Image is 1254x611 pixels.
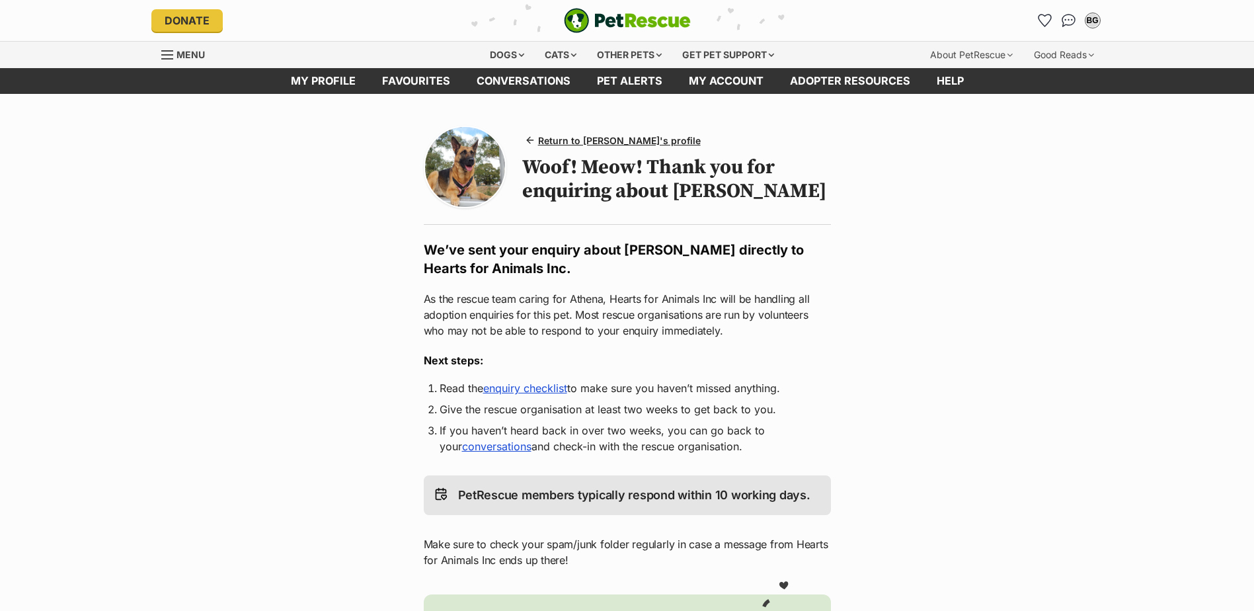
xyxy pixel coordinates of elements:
button: My account [1082,10,1103,31]
li: Read the to make sure you haven’t missed anything. [440,380,815,396]
div: About PetRescue [921,42,1022,68]
img: logo-e224e6f780fb5917bec1dbf3a21bbac754714ae5b6737aabdf751b685950b380.svg [564,8,691,33]
a: Help [923,68,977,94]
a: Conversations [1058,10,1079,31]
a: conversations [463,68,584,94]
div: BG [1086,14,1099,27]
img: Photo of Athena [425,127,505,207]
a: Menu [161,42,214,65]
a: Donate [151,9,223,32]
a: PetRescue [564,8,691,33]
a: enquiry checklist [483,382,567,395]
h3: Next steps: [424,352,831,368]
div: Get pet support [673,42,783,68]
a: Return to [PERSON_NAME]'s profile [522,131,706,150]
p: Make sure to check your spam/junk folder regularly in case a message from Hearts for Animals Inc ... [424,536,831,568]
div: Dogs [481,42,533,68]
li: If you haven’t heard back in over two weeks, you can go back to your and check-in with the rescue... [440,423,815,454]
p: As the rescue team caring for Athena, Hearts for Animals Inc will be handling all adoption enquir... [424,291,831,339]
div: Cats [535,42,586,68]
a: Adopter resources [777,68,923,94]
h2: We’ve sent your enquiry about [PERSON_NAME] directly to Hearts for Animals Inc. [424,241,831,278]
h1: Woof! Meow! Thank you for enquiring about [PERSON_NAME] [522,155,831,203]
img: chat-41dd97257d64d25036548639549fe6c8038ab92f7586957e7f3b1b290dea8141.svg [1062,14,1076,27]
a: Pet alerts [584,68,676,94]
div: Other pets [588,42,671,68]
a: conversations [462,440,531,453]
ul: Account quick links [1035,10,1103,31]
a: Favourites [1035,10,1056,31]
div: Good Reads [1025,42,1103,68]
li: Give the rescue organisation at least two weeks to get back to you. [440,401,815,417]
a: Favourites [369,68,463,94]
a: My account [676,68,777,94]
span: Menu [176,49,205,60]
a: My profile [278,68,369,94]
span: Return to [PERSON_NAME]'s profile [538,134,701,147]
p: PetRescue members typically respond within 10 working days. [458,486,810,505]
